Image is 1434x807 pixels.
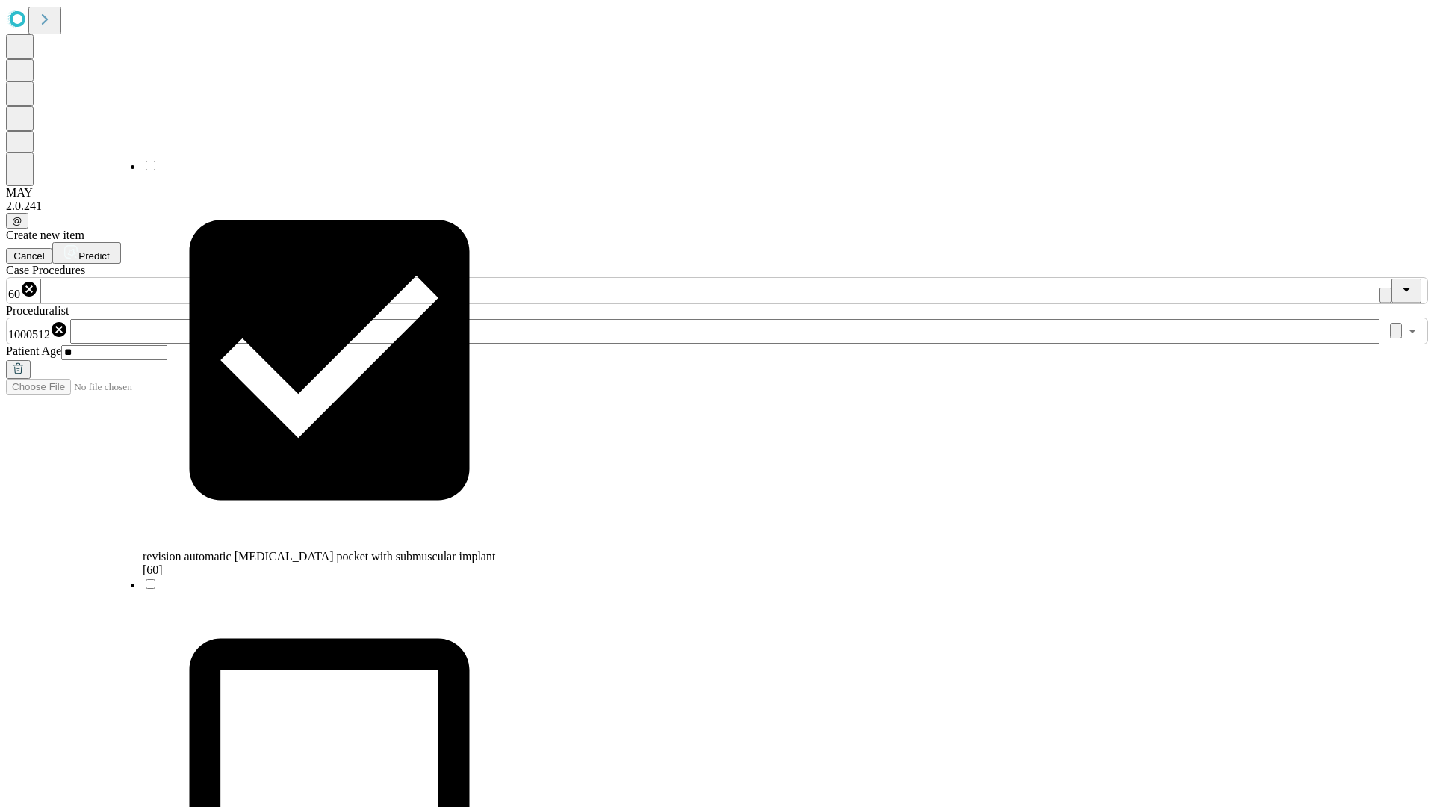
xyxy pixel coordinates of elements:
span: @ [12,215,22,226]
span: Predict [78,250,109,262]
span: Proceduralist [6,304,69,317]
button: @ [6,213,28,229]
div: 60 [8,280,38,301]
span: Cancel [13,250,45,262]
span: revision automatic [MEDICAL_DATA] pocket with submuscular implant [60] [143,550,495,576]
button: Close [1391,279,1421,303]
span: Scheduled Procedure [6,264,85,276]
span: Create new item [6,229,84,241]
div: 2.0.241 [6,200,1428,213]
span: 60 [8,288,20,300]
button: Cancel [6,248,52,264]
button: Open [1402,321,1423,341]
span: Patient Age [6,344,61,357]
div: 1000512 [8,321,68,341]
div: MAY [6,186,1428,200]
button: Clear [1379,288,1391,303]
span: 1000512 [8,328,50,341]
button: Clear [1390,323,1402,338]
button: Predict [52,242,121,264]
